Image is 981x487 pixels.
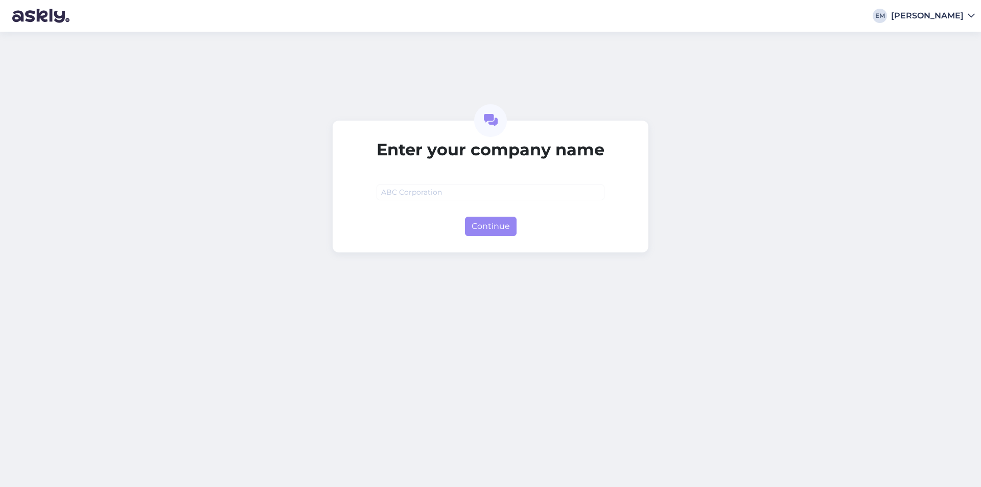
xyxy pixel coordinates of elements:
input: ABC Corporation [377,184,604,200]
div: EM [873,9,887,23]
button: Continue [465,217,517,236]
div: [PERSON_NAME] [891,12,964,20]
a: [PERSON_NAME] [891,12,975,20]
h2: Enter your company name [377,140,604,159]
